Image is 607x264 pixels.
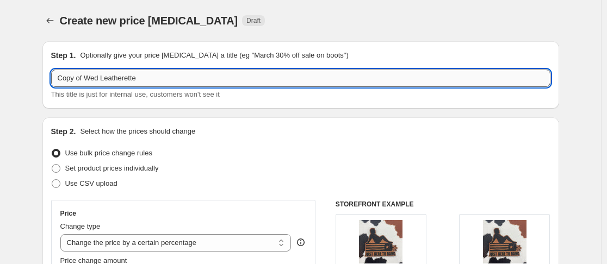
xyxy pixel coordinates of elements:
span: Use CSV upload [65,179,117,187]
img: B6C702A2-8D65-48EC-808B-369DA797F635_80x.jpg [359,220,402,263]
p: Optionally give your price [MEDICAL_DATA] a title (eg "March 30% off sale on boots") [80,50,348,61]
h6: STOREFRONT EXAMPLE [336,200,550,209]
span: This title is just for internal use, customers won't see it [51,90,220,98]
span: Set product prices individually [65,164,159,172]
h2: Step 2. [51,126,76,137]
button: Price change jobs [42,13,58,28]
span: Draft [246,16,261,25]
span: Use bulk price change rules [65,149,152,157]
span: Create new price [MEDICAL_DATA] [60,15,238,27]
h3: Price [60,209,76,218]
p: Select how the prices should change [80,126,195,137]
input: 30% off holiday sale [51,70,550,87]
span: Change type [60,222,101,230]
img: B6C702A2-8D65-48EC-808B-369DA797F635_80x.jpg [483,220,527,263]
h2: Step 1. [51,50,76,61]
div: help [295,237,306,248]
